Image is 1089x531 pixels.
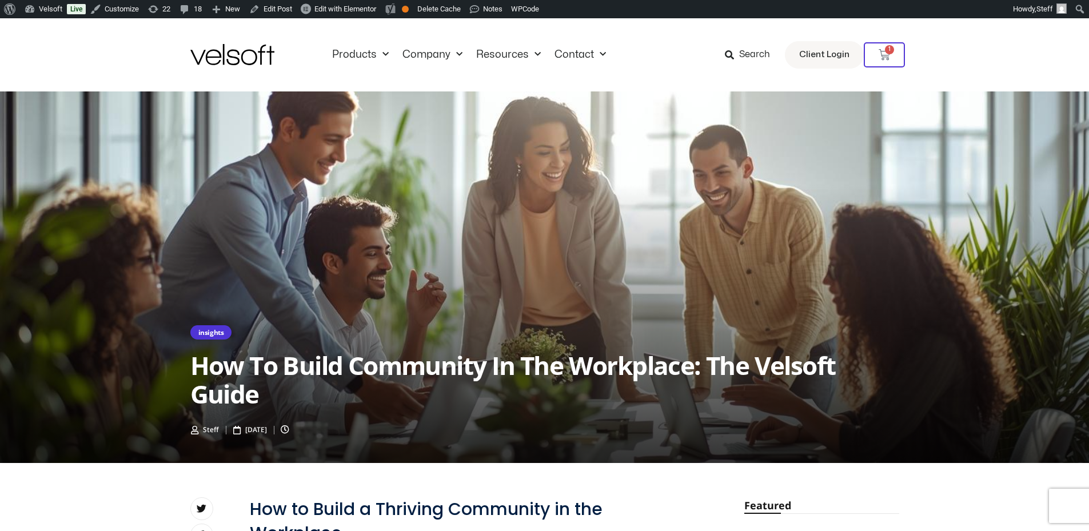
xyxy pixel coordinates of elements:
[548,49,613,61] a: ContactMenu Toggle
[198,328,224,337] a: insights
[245,425,267,434] span: [DATE]
[190,351,899,408] h2: How to Build Community in the Workplace: The Velsoft Guide
[725,45,778,65] a: Search
[1036,5,1053,13] span: Steff
[396,49,469,61] a: CompanyMenu Toggle
[739,47,770,62] span: Search
[190,44,274,65] img: Velsoft Training Materials
[744,497,899,513] h2: Featured
[864,42,905,67] a: 1
[325,49,396,61] a: ProductsMenu Toggle
[67,4,86,14] a: Live
[785,41,864,69] a: Client Login
[314,5,376,13] span: Edit with Elementor
[469,49,548,61] a: ResourcesMenu Toggle
[203,425,219,434] span: Steff
[325,49,613,61] nav: Menu
[799,47,849,62] span: Client Login
[402,6,409,13] div: OK
[885,45,894,54] span: 1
